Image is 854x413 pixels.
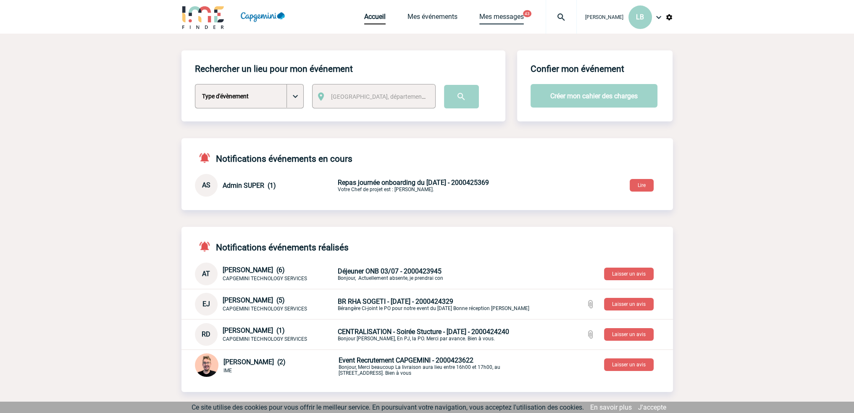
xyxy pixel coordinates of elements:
h4: Notifications événements réalisés [195,240,349,253]
span: CAPGEMINI TECHNOLOGY SERVICES [223,336,307,342]
div: Conversation privée : Client - Agence [195,353,673,379]
a: [PERSON_NAME] (2) IME Event Recrutement CAPGEMINI - 2000423622Bonjour, Merci beaucoup La livraiso... [195,361,536,369]
span: [PERSON_NAME] (2) [223,358,286,366]
h4: Rechercher un lieu pour mon événement [195,64,353,74]
span: [PERSON_NAME] (5) [223,296,285,304]
p: Bonjour, Merci beaucoup La livraison aura lieu entre 16h00 et 17h00, au [STREET_ADDRESS]. Bien à ... [339,356,536,376]
span: AT [202,270,210,278]
a: Mes messages [479,13,524,24]
p: Votre Chef de projet est : [PERSON_NAME]. [338,179,535,192]
p: Bérangère Ci-joint le PO pour notre event du [DATE] Bonne réception [PERSON_NAME] [338,297,535,311]
span: [PERSON_NAME] (6) [223,266,285,274]
p: Bonjour [PERSON_NAME], En PJ, la PO. Merci par avance. Bien à vous. [338,328,535,342]
span: [PERSON_NAME] [585,14,623,20]
div: Conversation privée : Client - Agence [195,323,673,346]
button: Lire [630,179,654,192]
a: J'accepte [638,403,666,411]
input: Submit [444,85,479,108]
img: IME-Finder [181,5,225,29]
span: Repas journée onboarding du [DATE] - 2000425369 [338,179,489,187]
a: AS Admin SUPER (1) Repas journée onboarding du [DATE] - 2000425369Votre Chef de projet est : [PER... [195,181,535,189]
span: Event Recrutement CAPGEMINI - 2000423622 [339,356,473,364]
img: 129741-1.png [195,353,218,377]
span: CAPGEMINI TECHNOLOGY SERVICES [223,276,307,281]
a: RD [PERSON_NAME] (1) CAPGEMINI TECHNOLOGY SERVICES CENTRALISATION - Soirée Stucture - [DATE] - 20... [195,330,535,338]
div: Conversation privée : Client - Agence [195,263,673,285]
button: Laisser un avis [604,298,654,310]
h4: Confier mon événement [531,64,624,74]
a: Mes événements [407,13,457,24]
button: 43 [523,10,531,17]
a: AT [PERSON_NAME] (6) CAPGEMINI TECHNOLOGY SERVICES Déjeuner ONB 03/07 - 2000423945Bonjour, Actuel... [195,269,535,277]
span: [PERSON_NAME] (1) [223,326,285,334]
p: Bonjour, Actuellement absente, je prendrai con [338,267,535,281]
img: notifications-active-24-px-r.png [198,152,216,164]
span: EJ [202,300,210,308]
span: AS [202,181,210,189]
img: notifications-active-24-px-r.png [198,240,216,253]
button: Créer mon cahier des charges [531,84,657,108]
span: CENTRALISATION - Soirée Stucture - [DATE] - 2000424240 [338,328,509,336]
a: En savoir plus [590,403,632,411]
span: Ce site utilise des cookies pour vous offrir le meilleur service. En poursuivant votre navigation... [192,403,584,411]
a: Lire [623,181,660,189]
span: RD [202,330,210,338]
span: BR RHA SOGETI - [DATE] - 2000424329 [338,297,453,305]
div: Conversation privée : Client - Agence [195,293,673,316]
span: [GEOGRAPHIC_DATA], département, région... [331,93,448,100]
span: Admin SUPER (1) [223,182,276,189]
span: LB [636,13,644,21]
a: Accueil [364,13,386,24]
h4: Notifications événements en cours [195,152,352,164]
span: Déjeuner ONB 03/07 - 2000423945 [338,267,441,275]
span: CAPGEMINI TECHNOLOGY SERVICES [223,306,307,312]
div: Conversation privée : Client - Agence [195,174,336,197]
button: Laisser un avis [604,358,654,371]
span: IME [223,368,232,374]
button: Laisser un avis [604,328,654,341]
button: Laisser un avis [604,268,654,280]
a: EJ [PERSON_NAME] (5) CAPGEMINI TECHNOLOGY SERVICES BR RHA SOGETI - [DATE] - 2000424329Bérangère C... [195,300,535,308]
